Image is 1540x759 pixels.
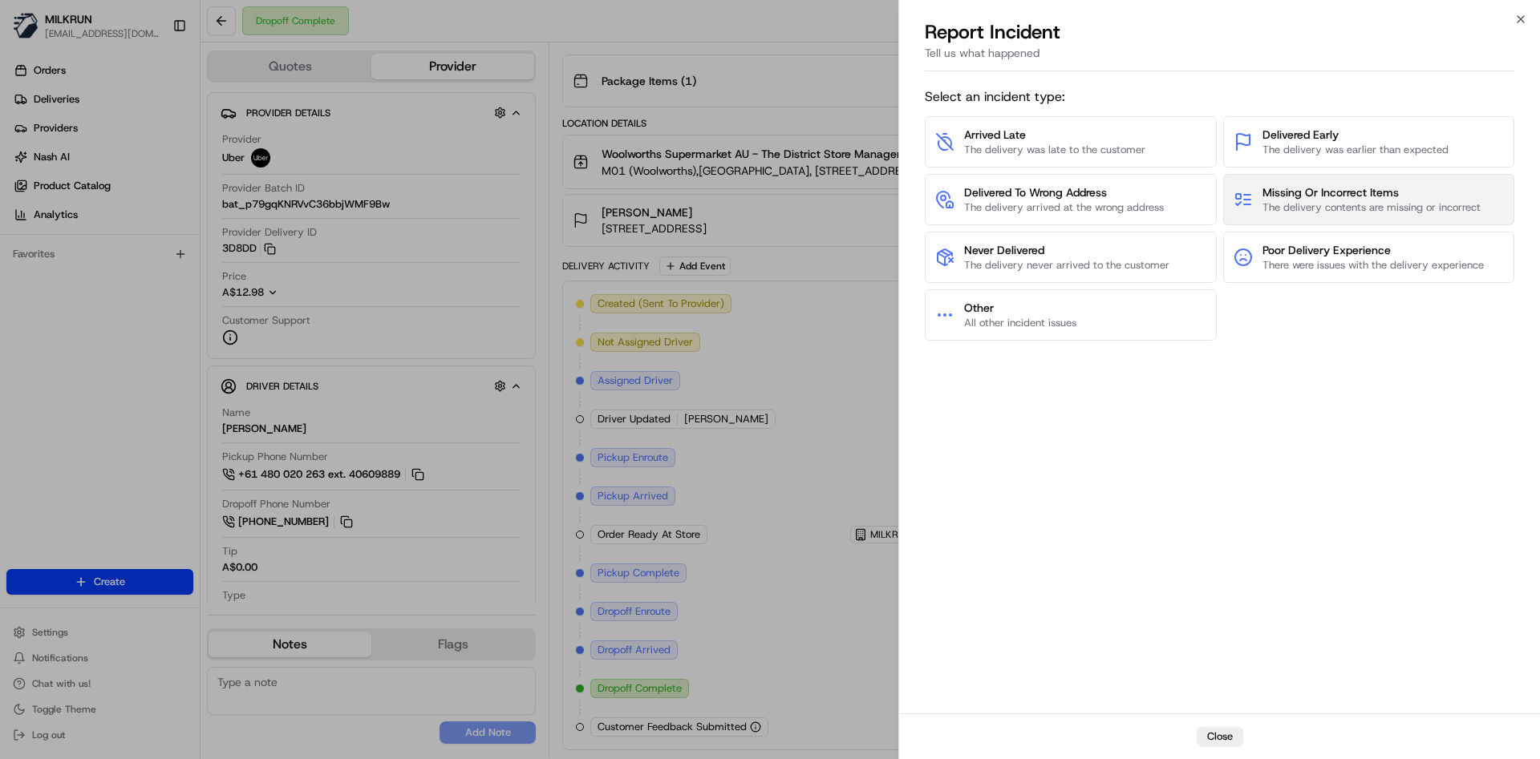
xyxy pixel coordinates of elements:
[964,143,1145,157] span: The delivery was late to the customer
[925,232,1217,283] button: Never DeliveredThe delivery never arrived to the customer
[1262,143,1449,157] span: The delivery was earlier than expected
[1223,116,1515,168] button: Delivered EarlyThe delivery was earlier than expected
[964,184,1164,200] span: Delivered To Wrong Address
[1197,727,1243,746] button: Close
[964,258,1169,273] span: The delivery never arrived to the customer
[1262,127,1449,143] span: Delivered Early
[964,200,1164,215] span: The delivery arrived at the wrong address
[964,127,1145,143] span: Arrived Late
[925,174,1217,225] button: Delivered To Wrong AddressThe delivery arrived at the wrong address
[925,45,1514,71] div: Tell us what happened
[1262,258,1484,273] span: There were issues with the delivery experience
[1262,242,1484,258] span: Poor Delivery Experience
[1262,200,1481,215] span: The delivery contents are missing or incorrect
[964,242,1169,258] span: Never Delivered
[925,289,1217,341] button: OtherAll other incident issues
[964,300,1076,316] span: Other
[1262,184,1481,200] span: Missing Or Incorrect Items
[1223,174,1515,225] button: Missing Or Incorrect ItemsThe delivery contents are missing or incorrect
[1223,232,1515,283] button: Poor Delivery ExperienceThere were issues with the delivery experience
[925,19,1060,45] p: Report Incident
[925,87,1514,107] span: Select an incident type:
[925,116,1217,168] button: Arrived LateThe delivery was late to the customer
[964,316,1076,330] span: All other incident issues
